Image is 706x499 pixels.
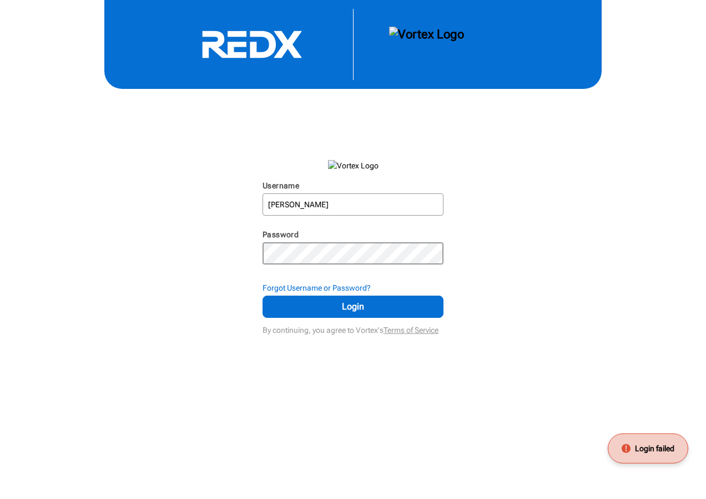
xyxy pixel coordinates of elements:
img: Vortex Logo [328,160,379,171]
a: Terms of Service [384,326,438,335]
div: By continuing, you agree to Vortex's [263,320,443,336]
div: Forgot Username or Password? [263,282,443,293]
span: Login [276,300,430,313]
label: Username [263,181,299,190]
span: Login failed [635,443,674,454]
button: Login [263,296,443,318]
strong: Forgot Username or Password? [263,283,371,292]
label: Password [263,230,299,239]
svg: RedX Logo [169,30,335,59]
img: Vortex Logo [389,27,464,62]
